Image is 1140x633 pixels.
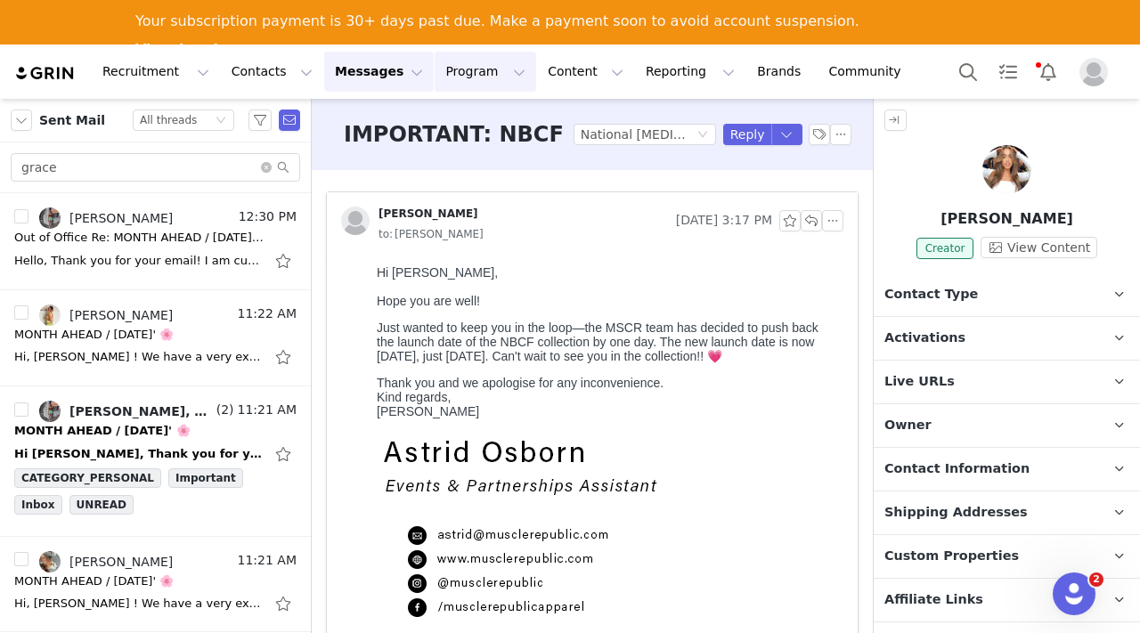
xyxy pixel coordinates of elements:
[234,304,297,326] span: 11:22 AM
[874,208,1140,230] p: [PERSON_NAME]
[884,285,978,304] span: Contact Type
[1089,572,1103,587] span: 2
[7,7,467,50] p: Hi [PERSON_NAME], Hope you are well!
[14,595,264,613] div: Hi, Olivia ! We have a very exciting month ahead for the republic! The month ahead is up and read...
[234,401,297,422] span: 11:21 AM
[884,329,965,348] span: Activations
[69,308,173,322] div: [PERSON_NAME]
[14,326,174,344] div: MONTH AHEAD / October 25' 🌸
[69,211,173,225] div: [PERSON_NAME]
[39,304,173,326] a: [PERSON_NAME]
[916,238,974,259] span: Creator
[234,551,297,572] span: 11:21 AM
[884,459,1030,479] span: Contact Information
[14,572,174,590] div: MONTH AHEAD / October 25' 🌸
[1069,58,1126,86] button: Profile
[981,237,1097,258] button: View Content
[884,372,955,392] span: Live URLs
[14,252,264,270] div: Hello, Thank you for your email! I am currently out of office from the 10/9 and will be returning...
[884,547,1019,566] span: Custom Properties
[39,401,213,422] a: [PERSON_NAME], [PERSON_NAME]
[69,495,134,515] span: UNREAD
[14,348,264,366] div: Hi, Grace ! We have a very exciting month ahead for the republic! The month ahead is up and ready...
[135,41,245,61] a: View Invoices
[39,551,173,572] a: [PERSON_NAME]
[635,52,745,92] button: Reporting
[221,52,323,92] button: Contacts
[277,161,289,174] i: icon: search
[39,207,61,229] img: a33287e9-0dfc-4cfe-98bf-89785adf97a8.jpg
[14,229,264,247] div: Out of Office Re: MONTH AHEAD / October 25' 🌸
[327,192,858,258] div: [PERSON_NAME] [DATE] 3:17 PMto:[PERSON_NAME]
[1053,572,1095,615] iframe: Intercom live chat
[14,65,77,82] img: grin logo
[216,115,226,127] i: icon: down
[140,110,197,130] div: All threads
[39,304,61,326] img: 92f5f900-73d6-471f-ba69-bcb2e4479d3d.jpg
[341,207,370,235] img: placeholder-profile.jpg
[581,125,694,144] div: National Breast Cancer Foundation (NBCF) / September 25'
[341,207,478,235] a: [PERSON_NAME]
[39,401,61,422] img: a33287e9-0dfc-4cfe-98bf-89785adf97a8.jpg
[1079,58,1108,86] img: placeholder-profile.jpg
[11,153,300,182] input: Search mail
[379,207,478,221] div: [PERSON_NAME]
[213,401,234,419] span: (2)
[39,111,105,130] span: Sent Mail
[279,110,300,131] span: Send Email
[92,52,220,92] button: Recruitment
[14,422,191,440] div: MONTH AHEAD / October 25' 🌸
[14,468,161,488] span: CATEGORY_PERSONAL
[7,62,467,105] p: Just wanted to keep you in the loop—the MSCR team has decided to push back the launch date of the...
[14,445,264,463] div: Hi Bianca, Thank you for your email. I love the new colours coming!! They are absolutely gorgeous...
[69,404,213,418] div: [PERSON_NAME], [PERSON_NAME]
[69,555,173,569] div: [PERSON_NAME]
[235,207,297,229] span: 12:30 PM
[982,145,1031,194] img: Lilly Chugg
[324,52,434,92] button: Messages
[884,503,1028,523] span: Shipping Addresses
[14,495,62,515] span: Inbox
[746,52,817,92] a: Brands
[949,52,988,92] button: Search
[537,52,634,92] button: Content
[884,416,932,435] span: Owner
[39,551,61,572] img: 4c2503ab-aefa-4fa1-ab81-aa87b13db602.jpg
[989,52,1028,92] a: Tasks
[7,118,467,160] p: Thank you and we apologise for any inconvenience. Kind regards, [PERSON_NAME]
[884,590,983,610] span: Affiliate Links
[7,173,549,536] img: ec38e5b1-745a-4fa9-94d3-4706614921c5.png
[676,210,772,231] span: [DATE] 3:17 PM
[723,124,772,145] button: Reply
[168,468,243,488] span: Important
[261,162,272,173] i: icon: close-circle
[135,12,859,30] div: Your subscription payment is 30+ days past due. Make a payment soon to avoid account suspension.
[39,207,173,229] a: [PERSON_NAME]
[1029,52,1068,92] button: Notifications
[818,52,920,92] a: Community
[344,118,821,150] h3: IMPORTANT: NBCF Launch date update!
[435,52,536,92] button: Program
